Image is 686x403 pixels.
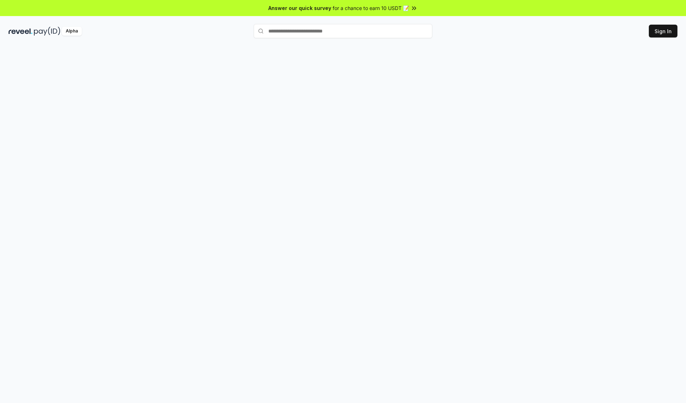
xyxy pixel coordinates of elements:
span: for a chance to earn 10 USDT 📝 [333,4,409,12]
img: pay_id [34,27,60,36]
span: Answer our quick survey [268,4,331,12]
img: reveel_dark [9,27,33,36]
div: Alpha [62,27,82,36]
button: Sign In [649,25,677,37]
